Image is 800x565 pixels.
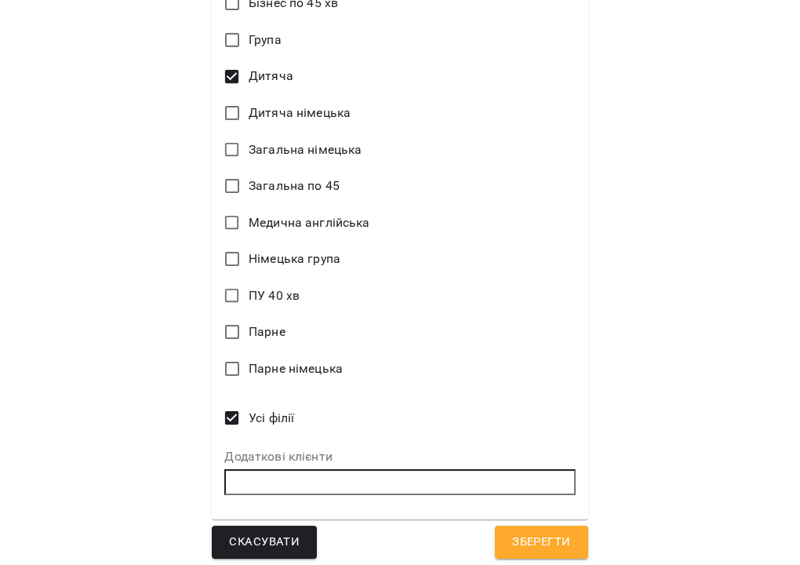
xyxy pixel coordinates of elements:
[249,104,351,122] span: Дитяча німецька
[249,359,343,378] span: Парне німецька
[229,532,300,552] span: Скасувати
[249,323,285,341] span: Парне
[512,532,570,552] span: Зберегти
[249,409,294,428] span: Усі філії
[249,286,300,305] span: ПУ 40 хв
[249,250,340,268] span: Німецька група
[249,140,362,159] span: Загальна німецька
[224,450,575,463] label: Додаткові клієнти
[249,31,282,49] span: Група
[212,526,317,559] button: Скасувати
[249,67,293,86] span: Дитяча
[249,177,340,195] span: Загальна по 45
[249,213,370,232] span: Медична англійська
[495,526,587,559] button: Зберегти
